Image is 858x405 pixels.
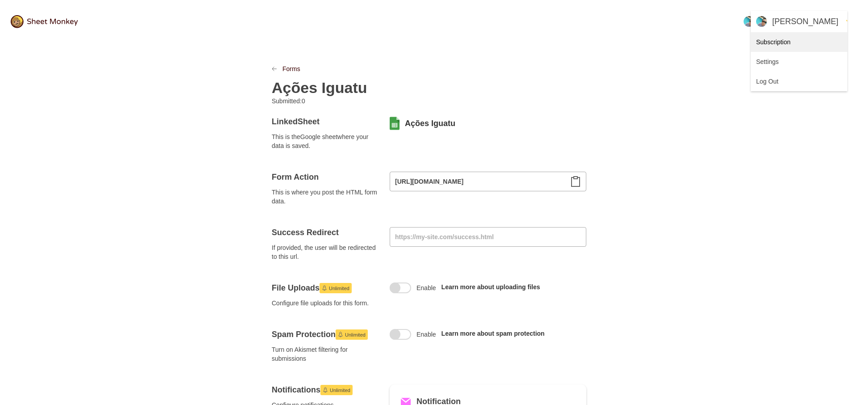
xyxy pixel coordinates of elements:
svg: Launch [322,285,327,291]
h4: Spam Protection [272,329,379,340]
svg: FormDown [844,16,854,27]
div: [PERSON_NAME] [756,16,838,27]
span: If provided, the user will be redirected to this url. [272,243,379,261]
h4: Linked Sheet [272,116,379,127]
a: Ações Iguatu [405,118,455,129]
h4: File Uploads [272,283,379,293]
span: Unlimited [330,385,350,396]
div: [PERSON_NAME] [744,16,826,27]
div: Log Out [751,72,847,91]
h4: Notifications [272,384,379,395]
div: Settings [751,52,847,72]
span: Unlimited [329,283,349,294]
a: Learn more about spam protection [442,330,545,337]
svg: LinkPrevious [272,66,277,72]
input: https://my-site.com/success.html [390,227,586,247]
span: This is where you post the HTML form data. [272,188,379,206]
a: Forms [282,64,300,73]
button: Close Menu [751,11,847,32]
svg: Launch [338,332,343,337]
span: Enable [416,283,436,292]
a: Learn more about uploading files [442,283,540,291]
span: Unlimited [345,329,366,340]
span: Turn on Akismet filtering for submissions [272,345,379,363]
div: Subscription [751,32,847,52]
h4: Success Redirect [272,227,379,238]
p: Submitted: 0 [272,97,422,105]
span: Configure file uploads for this form. [272,299,379,308]
svg: Launch [323,387,328,392]
button: Open Menu [738,11,847,32]
h2: Ações Iguatu [272,79,367,97]
h4: Form Action [272,172,379,182]
span: This is the Google sheet where your data is saved. [272,132,379,150]
span: Enable [416,330,436,339]
svg: Clipboard [570,176,581,187]
img: logo@2x.png [11,15,78,28]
